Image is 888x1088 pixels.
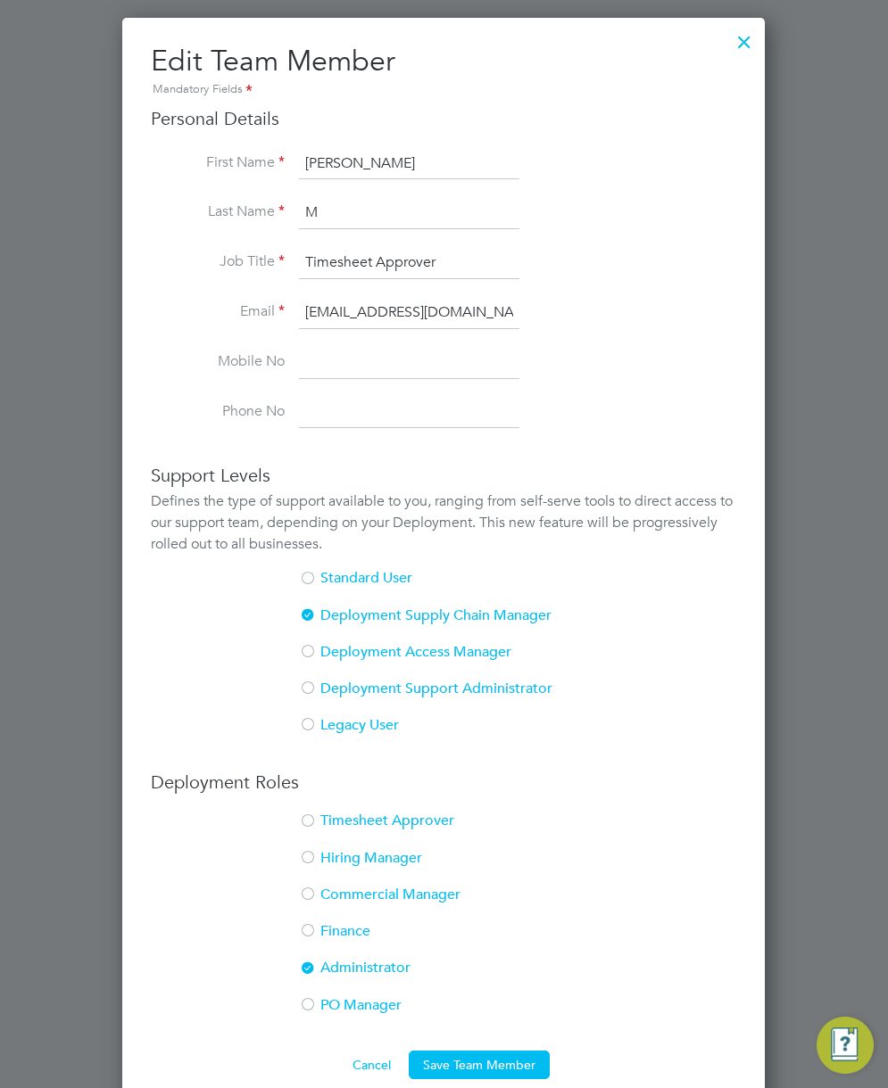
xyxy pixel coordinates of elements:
li: Legacy User [151,716,736,735]
li: Deployment Support Administrator [151,680,736,716]
li: Hiring Manager [151,849,736,886]
label: Job Title [151,252,285,271]
h2: Edit Team Member [151,43,736,100]
div: Mandatory Fields [151,80,736,100]
h3: Support Levels [151,464,736,487]
li: Administrator [151,959,736,995]
label: Phone No [151,402,285,421]
li: Standard User [151,569,736,606]
h3: Personal Details [151,107,736,130]
label: Email [151,302,285,321]
li: PO Manager [151,996,736,1033]
label: Mobile No [151,352,285,371]
li: Deployment Supply Chain Manager [151,606,736,643]
button: Save Team Member [409,1051,550,1079]
li: Deployment Access Manager [151,643,736,680]
li: Timesheet Approver [151,812,736,848]
button: Engage Resource Center [817,1017,874,1074]
label: Last Name [151,202,285,221]
h3: Deployment Roles [151,771,736,794]
button: Cancel [338,1051,405,1079]
li: Finance [151,922,736,959]
div: Defines the type of support available to you, ranging from self-serve tools to direct access to o... [151,490,736,555]
label: First Name [151,153,285,172]
li: Commercial Manager [151,886,736,922]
